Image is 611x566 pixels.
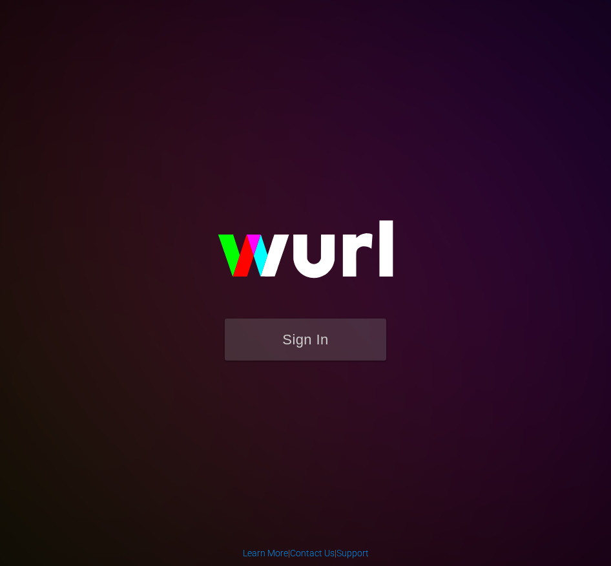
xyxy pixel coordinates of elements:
[243,547,369,560] div: | |
[290,548,335,558] a: Contact Us
[225,319,386,361] button: Sign In
[243,548,288,558] a: Learn More
[176,193,435,318] img: wurl-logo-on-black-223613ac3d8ba8fe6dc639794a292ebdb59501304c7dfd60c99c58986ef67473.svg
[337,548,369,558] a: Support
